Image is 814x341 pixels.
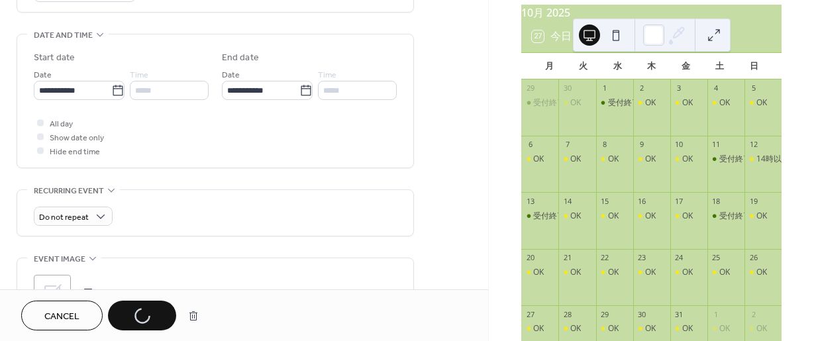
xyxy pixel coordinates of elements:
[39,210,89,225] span: Do not repeat
[637,309,647,319] div: 30
[596,323,633,334] div: OK
[600,196,610,206] div: 15
[637,140,647,150] div: 9
[711,253,721,263] div: 25
[562,253,572,263] div: 21
[645,154,656,165] div: OK
[318,68,336,82] span: Time
[521,154,558,165] div: OK
[562,140,572,150] div: 7
[34,68,52,82] span: Date
[756,97,767,109] div: OK
[34,51,75,65] div: Start date
[533,267,544,278] div: OK
[608,97,640,109] div: 受付終了
[570,154,581,165] div: OK
[682,323,693,334] div: OK
[521,323,558,334] div: OK
[719,211,751,222] div: 受付終了
[600,253,610,263] div: 22
[608,211,619,222] div: OK
[562,83,572,93] div: 30
[682,211,693,222] div: OK
[670,267,707,278] div: OK
[744,154,782,165] div: 14時以降OK
[596,211,633,222] div: OK
[570,267,581,278] div: OK
[670,323,707,334] div: OK
[34,184,104,198] span: Recurring event
[21,301,103,330] button: Cancel
[635,53,669,79] div: 木
[222,68,240,82] span: Date
[130,68,148,82] span: Time
[711,140,721,150] div: 11
[645,211,656,222] div: OK
[558,267,595,278] div: OK
[703,53,737,79] div: 土
[637,83,647,93] div: 2
[719,323,730,334] div: OK
[525,309,535,319] div: 27
[744,211,782,222] div: OK
[744,267,782,278] div: OK
[50,131,104,145] span: Show date only
[756,323,767,334] div: OK
[707,323,744,334] div: OK
[596,97,633,109] div: 受付終了
[608,154,619,165] div: OK
[719,267,730,278] div: OK
[744,323,782,334] div: OK
[719,154,751,165] div: 受付終了
[525,83,535,93] div: 29
[682,267,693,278] div: OK
[633,323,670,334] div: OK
[719,97,730,109] div: OK
[34,275,71,312] div: ;
[637,253,647,263] div: 23
[525,253,535,263] div: 20
[670,154,707,165] div: OK
[525,140,535,150] div: 6
[633,154,670,165] div: OK
[645,267,656,278] div: OK
[570,97,581,109] div: OK
[674,309,684,319] div: 31
[637,196,647,206] div: 16
[645,323,656,334] div: OK
[756,154,800,165] div: 14時以降OK
[533,97,565,109] div: 受付終了
[674,196,684,206] div: 17
[525,196,535,206] div: 13
[570,323,581,334] div: OK
[633,267,670,278] div: OK
[748,140,758,150] div: 12
[608,323,619,334] div: OK
[748,309,758,319] div: 2
[596,154,633,165] div: OK
[34,28,93,42] span: Date and time
[737,53,771,79] div: 日
[707,211,744,222] div: 受付終了
[711,83,721,93] div: 4
[748,83,758,93] div: 5
[527,27,576,46] button: 27今日
[533,323,544,334] div: OK
[633,97,670,109] div: OK
[596,267,633,278] div: OK
[674,140,684,150] div: 10
[558,154,595,165] div: OK
[521,5,782,21] div: 10月 2025
[558,97,595,109] div: OK
[608,267,619,278] div: OK
[707,97,744,109] div: OK
[633,211,670,222] div: OK
[682,154,693,165] div: OK
[707,267,744,278] div: OK
[533,154,544,165] div: OK
[222,51,259,65] div: End date
[600,53,635,79] div: 水
[562,309,572,319] div: 28
[50,145,100,159] span: Hide end time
